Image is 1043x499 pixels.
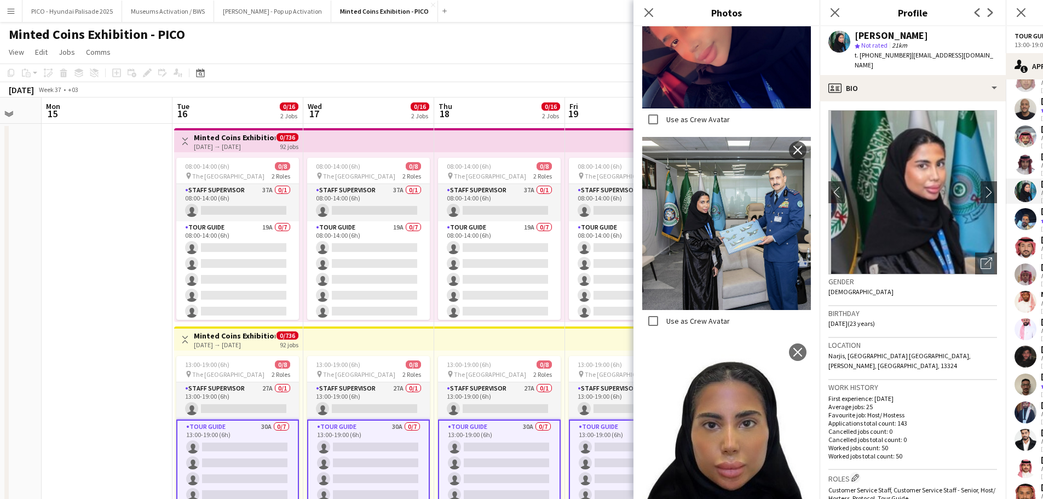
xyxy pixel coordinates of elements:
[272,370,290,378] span: 2 Roles
[280,340,298,349] div: 92 jobs
[59,47,75,57] span: Jobs
[820,75,1006,101] div: Bio
[276,331,298,340] span: 0/736
[31,45,52,59] a: Edit
[537,162,552,170] span: 0/8
[828,411,997,419] p: Favourite job: Host/ Hostess
[454,172,526,180] span: The [GEOGRAPHIC_DATA]
[36,85,64,94] span: Week 37
[585,172,657,180] span: The [GEOGRAPHIC_DATA]
[308,101,322,111] span: Wed
[44,107,60,120] span: 15
[54,45,79,59] a: Jobs
[194,133,275,142] h3: Minted Coins Exhibition - Training
[176,184,299,221] app-card-role: Staff Supervisor37A0/108:00-14:00 (6h)
[578,360,622,369] span: 13:00-19:00 (6h)
[975,253,997,274] div: Open photos pop-in
[280,112,298,120] div: 2 Jobs
[828,319,875,328] span: [DATE] (23 years)
[828,308,997,318] h3: Birthday
[9,84,34,95] div: [DATE]
[82,45,115,59] a: Comms
[828,403,997,411] p: Average jobs: 25
[176,382,299,420] app-card-role: Staff Supervisor27A0/113:00-19:00 (6h)
[828,452,997,460] p: Worked jobs total count: 50
[438,184,561,221] app-card-role: Staff Supervisor37A0/108:00-14:00 (6h)
[22,1,122,22] button: PICO - Hyundai Palisade 2025
[175,107,189,120] span: 16
[275,360,290,369] span: 0/8
[569,184,692,221] app-card-role: Staff Supervisor37A0/108:00-14:00 (6h)
[569,101,578,111] span: Fri
[411,102,429,111] span: 0/16
[280,141,298,151] div: 92 jobs
[438,382,561,420] app-card-role: Staff Supervisor27A0/113:00-19:00 (6h)
[537,360,552,369] span: 0/8
[35,47,48,57] span: Edit
[438,221,561,354] app-card-role: Tour Guide19A0/708:00-14:00 (6h)
[185,162,229,170] span: 08:00-14:00 (6h)
[406,360,421,369] span: 0/8
[664,316,730,326] label: Use as Crew Avatar
[664,114,730,124] label: Use as Crew Avatar
[402,172,421,180] span: 2 Roles
[828,472,997,484] h3: Roles
[828,382,997,392] h3: Work history
[828,444,997,452] p: Worked jobs count: 50
[192,370,264,378] span: The [GEOGRAPHIC_DATA]
[890,41,909,49] span: 21km
[307,158,430,320] app-job-card: 08:00-14:00 (6h)0/8 The [GEOGRAPHIC_DATA]2 RolesStaff Supervisor37A0/108:00-14:00 (6h) Tour Guide...
[86,47,111,57] span: Comms
[855,31,928,41] div: [PERSON_NAME]
[828,352,971,370] span: Narjis, [GEOGRAPHIC_DATA] [GEOGRAPHIC_DATA], [PERSON_NAME], [GEOGRAPHIC_DATA], 13324
[820,5,1006,20] h3: Profile
[406,162,421,170] span: 0/8
[176,158,299,320] app-job-card: 08:00-14:00 (6h)0/8 The [GEOGRAPHIC_DATA]2 RolesStaff Supervisor37A0/108:00-14:00 (6h) Tour Guide...
[194,331,275,341] h3: Minted Coins Exhibition - Night Shift
[46,101,60,111] span: Mon
[185,360,229,369] span: 13:00-19:00 (6h)
[578,162,622,170] span: 08:00-14:00 (6h)
[828,277,997,286] h3: Gender
[177,101,189,111] span: Tue
[568,107,578,120] span: 19
[306,107,322,120] span: 17
[855,51,912,59] span: t. [PHONE_NUMBER]
[4,45,28,59] a: View
[307,382,430,420] app-card-role: Staff Supervisor27A0/113:00-19:00 (6h)
[447,162,491,170] span: 08:00-14:00 (6h)
[633,5,820,20] h3: Photos
[447,360,491,369] span: 13:00-19:00 (6h)
[828,288,894,296] span: [DEMOGRAPHIC_DATA]
[569,158,692,320] app-job-card: 08:00-14:00 (6h)0/8 The [GEOGRAPHIC_DATA]2 RolesStaff Supervisor37A0/108:00-14:00 (6h) Tour Guide...
[194,142,275,151] div: [DATE] → [DATE]
[828,419,997,427] p: Applications total count: 143
[280,102,298,111] span: 0/16
[454,370,526,378] span: The [GEOGRAPHIC_DATA]
[9,47,24,57] span: View
[828,435,997,444] p: Cancelled jobs total count: 0
[438,158,561,320] div: 08:00-14:00 (6h)0/8 The [GEOGRAPHIC_DATA]2 RolesStaff Supervisor37A0/108:00-14:00 (6h) Tour Guide...
[569,382,692,420] app-card-role: Staff Supervisor27A0/113:00-19:00 (6h)
[323,370,395,378] span: The [GEOGRAPHIC_DATA]
[828,110,997,274] img: Crew avatar or photo
[828,394,997,403] p: First experience: [DATE]
[276,133,298,141] span: 0/736
[272,172,290,180] span: 2 Roles
[541,102,560,111] span: 0/16
[542,112,560,120] div: 2 Jobs
[402,370,421,378] span: 2 Roles
[307,184,430,221] app-card-role: Staff Supervisor37A0/108:00-14:00 (6h)
[533,172,552,180] span: 2 Roles
[331,1,438,22] button: Minted Coins Exhibition - PICO
[533,370,552,378] span: 2 Roles
[828,427,997,435] p: Cancelled jobs count: 0
[316,360,360,369] span: 13:00-19:00 (6h)
[194,341,275,349] div: [DATE] → [DATE]
[439,101,452,111] span: Thu
[214,1,331,22] button: [PERSON_NAME] - Pop up Activation
[68,85,78,94] div: +03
